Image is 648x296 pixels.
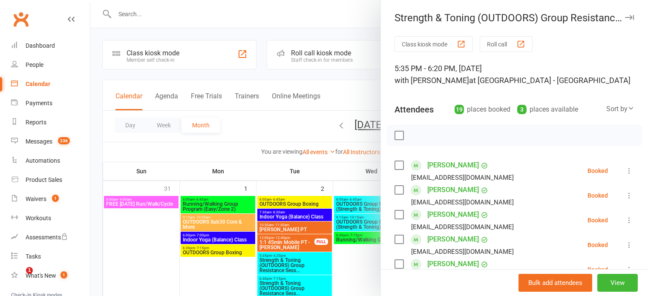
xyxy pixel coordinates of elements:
[395,36,473,52] button: Class kiosk mode
[480,36,533,52] button: Roll call
[395,76,469,85] span: with [PERSON_NAME]
[26,234,68,241] div: Assessments
[11,266,90,285] a: What's New1
[469,76,631,85] span: at [GEOGRAPHIC_DATA] - [GEOGRAPHIC_DATA]
[11,36,90,55] a: Dashboard
[60,271,67,279] span: 1
[381,12,648,24] div: Strength & Toning (OUTDOORS) Group Resistance Sess...
[395,103,434,115] div: Attendees
[588,193,608,198] div: Booked
[517,105,527,114] div: 3
[11,228,90,247] a: Assessments
[11,94,90,113] a: Payments
[26,215,51,221] div: Workouts
[588,242,608,248] div: Booked
[411,246,514,257] div: [EMAIL_ADDRESS][DOMAIN_NAME]
[26,138,52,145] div: Messages
[26,100,52,106] div: Payments
[588,267,608,273] div: Booked
[10,9,32,30] a: Clubworx
[11,151,90,170] a: Automations
[427,233,479,246] a: [PERSON_NAME]
[427,183,479,197] a: [PERSON_NAME]
[427,257,479,271] a: [PERSON_NAME]
[52,195,59,202] span: 1
[597,274,638,292] button: View
[26,195,46,202] div: Waivers
[26,272,56,279] div: What's New
[11,75,90,94] a: Calendar
[395,63,634,86] div: 5:35 PM - 6:20 PM, [DATE]
[11,113,90,132] a: Reports
[26,42,55,49] div: Dashboard
[517,103,578,115] div: places available
[588,168,608,174] div: Booked
[9,267,29,287] iframe: Intercom live chat
[411,172,514,183] div: [EMAIL_ADDRESS][DOMAIN_NAME]
[11,55,90,75] a: People
[26,267,33,274] span: 1
[11,132,90,151] a: Messages 236
[26,80,50,87] div: Calendar
[26,253,41,260] div: Tasks
[26,61,43,68] div: People
[11,190,90,209] a: Waivers 1
[26,119,46,126] div: Reports
[455,105,464,114] div: 19
[26,157,60,164] div: Automations
[11,170,90,190] a: Product Sales
[606,103,634,115] div: Sort by
[11,247,90,266] a: Tasks
[411,197,514,208] div: [EMAIL_ADDRESS][DOMAIN_NAME]
[588,217,608,223] div: Booked
[427,208,479,221] a: [PERSON_NAME]
[518,274,592,292] button: Bulk add attendees
[455,103,510,115] div: places booked
[411,221,514,233] div: [EMAIL_ADDRESS][DOMAIN_NAME]
[58,137,70,144] span: 236
[11,209,90,228] a: Workouts
[26,176,62,183] div: Product Sales
[427,158,479,172] a: [PERSON_NAME]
